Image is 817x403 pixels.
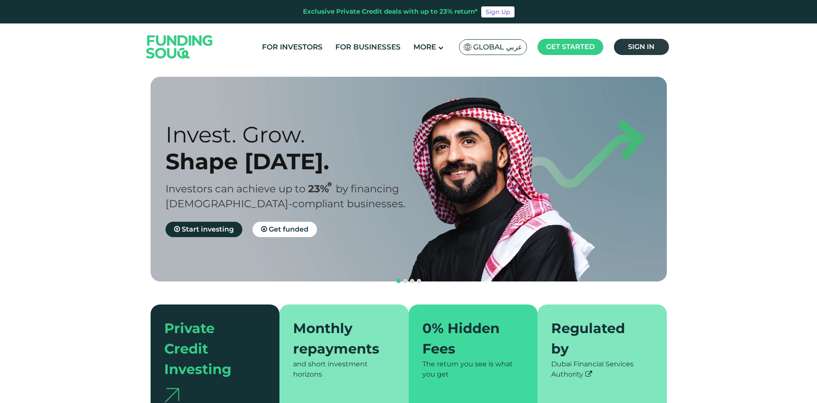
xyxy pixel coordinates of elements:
a: Sign Up [481,6,515,17]
div: Private Credit Investing [164,318,256,380]
a: Get funded [253,222,317,237]
div: Invest. Grow. [166,121,424,148]
div: Exclusive Private Credit deals with up to 23% return* [303,7,478,17]
img: Logo [138,25,221,68]
button: navigation [416,278,422,284]
button: navigation [409,278,416,284]
span: Start investing [182,225,234,233]
img: SA Flag [464,43,471,51]
button: navigation [402,278,409,284]
span: More [413,43,436,51]
img: arrow [164,388,179,402]
div: 0% Hidden Fees [422,318,514,359]
div: Shape [DATE]. [166,148,424,175]
button: navigation [395,278,402,284]
div: Regulated by [551,318,643,359]
div: Dubai Financial Services Authority [551,359,653,380]
a: For Investors [260,40,325,54]
i: 23% IRR (expected) ~ 15% Net yield (expected) [328,182,331,187]
span: Get funded [269,225,308,233]
span: Sign in [628,43,654,51]
div: Monthly repayments [293,318,385,359]
span: Get started [546,43,595,51]
span: 23% [308,183,336,195]
a: Sign in [614,39,669,55]
div: and short investment horizons [293,359,395,380]
span: Global عربي [473,42,522,52]
span: Investors can achieve up to [166,183,305,195]
div: The return you see is what you get [422,359,524,380]
a: Start investing [166,222,242,237]
a: For Businesses [333,40,403,54]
